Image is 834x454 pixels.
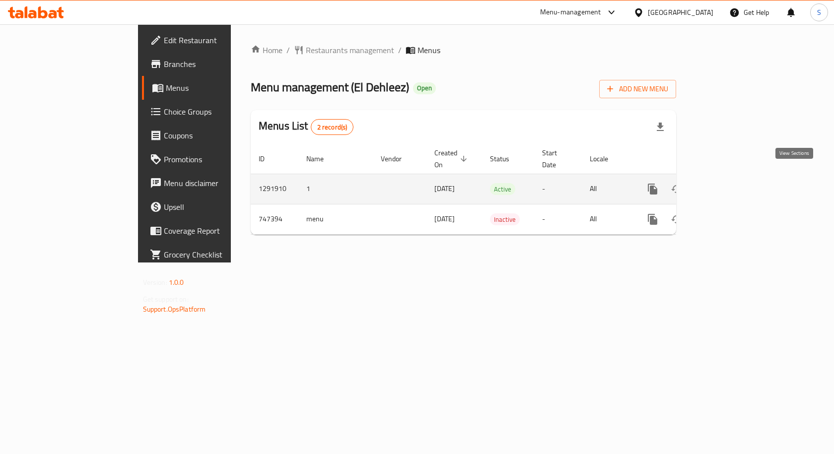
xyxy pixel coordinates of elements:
[540,6,601,18] div: Menu-management
[641,177,665,201] button: more
[294,44,394,56] a: Restaurants management
[142,100,278,124] a: Choice Groups
[166,82,270,94] span: Menus
[306,44,394,56] span: Restaurants management
[164,201,270,213] span: Upsell
[398,44,402,56] li: /
[534,204,582,234] td: -
[251,144,744,235] table: enhanced table
[142,195,278,219] a: Upsell
[143,276,167,289] span: Version:
[164,130,270,141] span: Coupons
[164,106,270,118] span: Choice Groups
[311,119,354,135] div: Total records count
[381,153,415,165] span: Vendor
[582,174,633,204] td: All
[142,243,278,266] a: Grocery Checklist
[142,28,278,52] a: Edit Restaurant
[169,276,184,289] span: 1.0.0
[434,212,455,225] span: [DATE]
[490,214,520,225] span: Inactive
[142,76,278,100] a: Menus
[413,84,436,92] span: Open
[143,293,189,306] span: Get support on:
[648,115,672,139] div: Export file
[590,153,621,165] span: Locale
[164,58,270,70] span: Branches
[599,80,676,98] button: Add New Menu
[164,153,270,165] span: Promotions
[251,76,409,98] span: Menu management ( El Dehleez )
[434,182,455,195] span: [DATE]
[607,83,668,95] span: Add New Menu
[413,82,436,94] div: Open
[251,44,676,56] nav: breadcrumb
[490,183,515,195] div: Active
[633,144,744,174] th: Actions
[434,147,470,171] span: Created On
[142,124,278,147] a: Coupons
[311,123,353,132] span: 2 record(s)
[665,207,689,231] button: Change Status
[641,207,665,231] button: more
[306,153,337,165] span: Name
[298,204,373,234] td: menu
[490,153,522,165] span: Status
[259,119,353,135] h2: Menus List
[490,184,515,195] span: Active
[142,219,278,243] a: Coverage Report
[298,174,373,204] td: 1
[582,204,633,234] td: All
[542,147,570,171] span: Start Date
[259,153,278,165] span: ID
[817,7,821,18] span: S
[648,7,713,18] div: [GEOGRAPHIC_DATA]
[286,44,290,56] li: /
[143,303,206,316] a: Support.OpsPlatform
[164,177,270,189] span: Menu disclaimer
[142,52,278,76] a: Branches
[142,171,278,195] a: Menu disclaimer
[417,44,440,56] span: Menus
[142,147,278,171] a: Promotions
[164,34,270,46] span: Edit Restaurant
[164,225,270,237] span: Coverage Report
[164,249,270,260] span: Grocery Checklist
[534,174,582,204] td: -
